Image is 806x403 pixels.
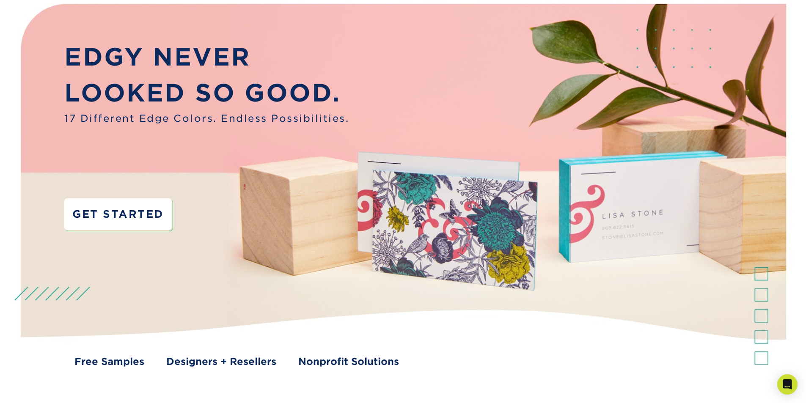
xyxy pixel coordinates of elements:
[64,75,349,111] p: LOOKED SO GOOD.
[74,354,144,369] a: Free Samples
[777,374,798,395] div: Open Intercom Messenger
[64,39,349,75] p: EDGY NEVER
[166,354,276,369] a: Designers + Resellers
[298,354,399,369] a: Nonprofit Solutions
[64,111,349,126] span: 17 Different Edge Colors. Endless Possibilities.
[64,198,171,230] a: GET STARTED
